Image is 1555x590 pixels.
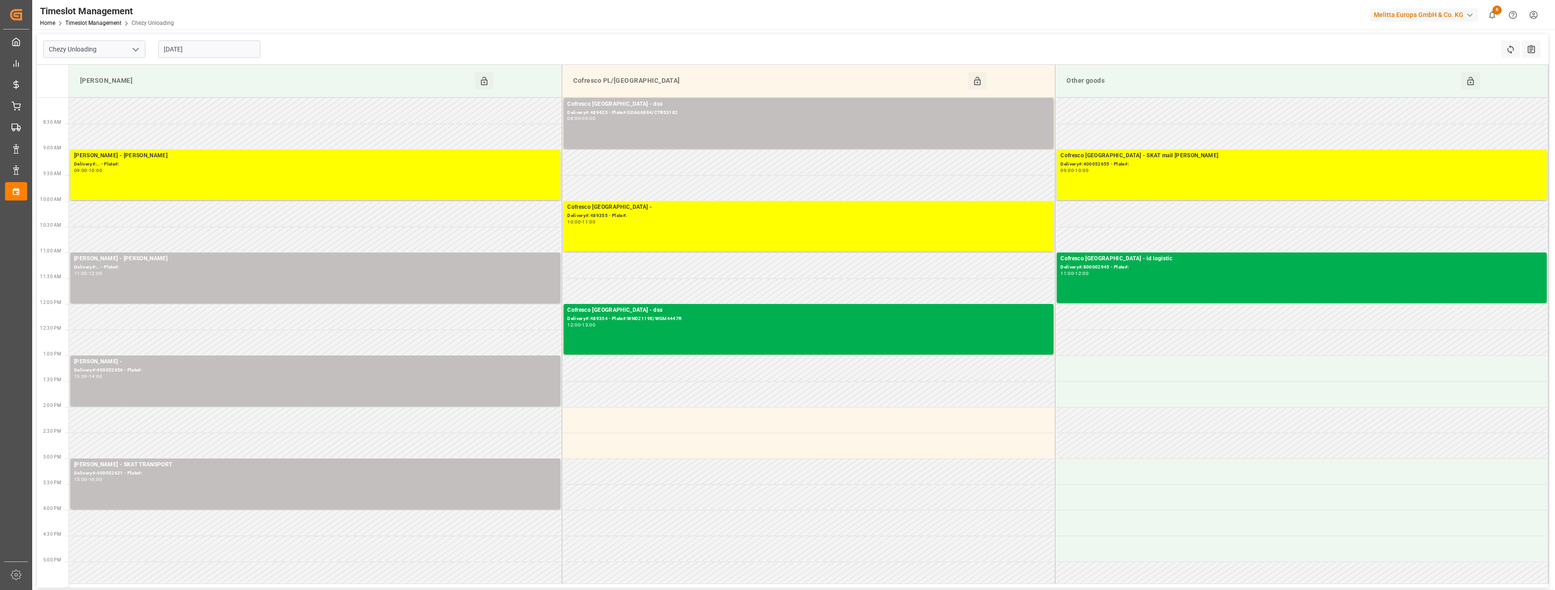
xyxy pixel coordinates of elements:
[43,454,61,459] span: 3:00 PM
[1482,5,1503,25] button: show 6 new notifications
[89,168,102,172] div: 10:00
[74,160,557,168] div: Delivery#:.. - Plate#:
[74,374,87,378] div: 13:00
[567,212,1050,220] div: Delivery#:489355 - Plate#:
[582,323,595,327] div: 13:00
[1060,168,1074,172] div: 09:00
[43,403,61,408] span: 2:00 PM
[567,116,581,120] div: 08:00
[1074,271,1075,275] div: -
[1074,168,1075,172] div: -
[40,248,61,253] span: 11:00 AM
[43,145,61,150] span: 9:00 AM
[158,40,260,58] input: DD-MM-YYYY
[43,120,61,125] span: 8:30 AM
[567,109,1050,117] div: Delivery#:489425 - Plate#:GDA66884/CTR53182
[1060,160,1543,168] div: Delivery#:400052655 - Plate#:
[128,42,142,57] button: open menu
[40,20,55,26] a: Home
[582,116,595,120] div: 09:00
[40,300,61,305] span: 12:00 PM
[40,223,61,228] span: 10:30 AM
[1063,72,1461,90] div: Other goods
[1060,254,1543,263] div: Cofresco [GEOGRAPHIC_DATA] - id logistic
[89,477,102,481] div: 16:00
[1492,6,1502,15] span: 6
[43,429,61,434] span: 2:30 PM
[74,271,87,275] div: 11:00
[567,203,1050,212] div: Cofresco [GEOGRAPHIC_DATA] -
[74,477,87,481] div: 15:00
[74,367,557,374] div: Delivery#:400052656 - Plate#:
[567,306,1050,315] div: Cofresco [GEOGRAPHIC_DATA] - dss
[1370,8,1478,22] div: Melitta Europa GmbH & Co. KG
[40,326,61,331] span: 12:30 PM
[74,460,557,470] div: [PERSON_NAME] - SKAT TRANSPORT
[567,100,1050,109] div: Cofresco [GEOGRAPHIC_DATA] - dss
[74,470,557,477] div: Delivery#:400052621 - Plate#:
[567,323,581,327] div: 12:00
[43,40,145,58] input: Type to search/select
[1060,263,1543,271] div: Delivery#:800002945 - Plate#:
[1075,168,1088,172] div: 10:00
[87,271,89,275] div: -
[87,374,89,378] div: -
[43,171,61,176] span: 9:30 AM
[581,220,582,224] div: -
[582,220,595,224] div: 11:00
[567,315,1050,323] div: Delivery#:489354 - Plate#:WND2119E/WGM4447R
[40,274,61,279] span: 11:30 AM
[89,374,102,378] div: 14:00
[570,72,968,90] div: Cofresco PL/[GEOGRAPHIC_DATA]
[567,220,581,224] div: 10:00
[43,351,61,356] span: 1:00 PM
[87,477,89,481] div: -
[43,557,61,562] span: 5:00 PM
[581,116,582,120] div: -
[74,168,87,172] div: 09:00
[40,197,61,202] span: 10:00 AM
[43,377,61,382] span: 1:30 PM
[74,357,557,367] div: [PERSON_NAME] -
[581,323,582,327] div: -
[43,480,61,485] span: 3:30 PM
[74,263,557,271] div: Delivery#:.. - Plate#:
[40,4,174,18] div: Timeslot Management
[43,532,61,537] span: 4:30 PM
[1075,271,1088,275] div: 12:00
[74,254,557,263] div: [PERSON_NAME] - [PERSON_NAME]
[1503,5,1523,25] button: Help Center
[1370,6,1482,23] button: Melitta Europa GmbH & Co. KG
[76,72,475,90] div: [PERSON_NAME]
[1060,271,1074,275] div: 11:00
[43,506,61,511] span: 4:00 PM
[1060,151,1543,160] div: Cofresco [GEOGRAPHIC_DATA] - SKAT mail [PERSON_NAME]
[74,151,557,160] div: [PERSON_NAME] - [PERSON_NAME]
[65,20,121,26] a: Timeslot Management
[89,271,102,275] div: 12:00
[87,168,89,172] div: -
